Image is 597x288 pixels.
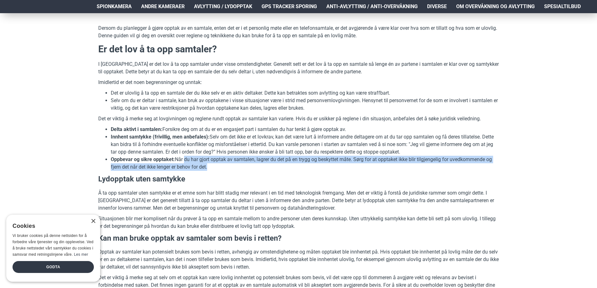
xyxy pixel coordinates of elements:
p: Situasjonen blir mer komplisert når du prøver å ta opp en samtale mellom to andre personer uten d... [98,215,499,230]
p: Det er viktig å merke seg at lovgivningen og reglene rundt opptak av samtaler kan variere. Hvis d... [98,115,499,123]
a: Les mer, opens a new window [74,252,88,257]
span: Avlytting / Lydopptak [194,3,252,10]
span: Spionkamera [97,3,132,10]
li: Forsikre deg om at du er en engasjert part i samtalen du har tenkt å gjøre opptak av. [111,126,499,133]
span: Om overvåkning og avlytting [456,3,535,10]
h3: Lydopptak uten samtykke [98,174,499,185]
span: GPS Tracker Sporing [262,3,317,10]
span: Anti-avlytting / Anti-overvåkning [326,3,418,10]
span: Spesialtilbud [544,3,581,10]
div: Cookies [13,219,90,233]
div: Close [91,219,95,224]
b: Oppbevar og sikre opptaket: [111,156,175,162]
b: Innhent samtykke (frivillig, men anbefales): [111,134,210,140]
h3: Kan man bruke opptak av samtaler som bevis i retten? [98,233,499,244]
li: Det er ulovlig å ta opp en samtale der du ikke selv er en aktiv deltaker. Dette kan betraktes som... [111,89,499,97]
div: Godta [13,261,94,273]
p: Imidlertid er det noen begrensninger og unntak: [98,79,499,86]
span: Andre kameraer [141,3,185,10]
h2: Er det lov å ta opp samtaler? [98,43,499,56]
p: Å ta opp samtaler uten samtykke er et emne som har blitt stadig mer relevant i en tid med teknolo... [98,189,499,212]
p: Dersom du planlegger å gjøre opptak av en samtale, enten det er i et personlig møte eller en tele... [98,24,499,39]
li: Selv om det ikke er et lovkrav, kan det være lurt å informere andre deltagere om at du tar opp sa... [111,133,499,156]
span: Diverse [427,3,447,10]
li: Selv om du er deltar i samtale, kan bruk av opptakene i visse situasjoner være i strid med person... [111,97,499,112]
p: I [GEOGRAPHIC_DATA] er det lov å ta opp samtaler under visse omstendigheter. Generelt sett er det... [98,60,499,76]
span: Vi bruker cookies på denne nettsiden for å forbedre våre tjenester og din opplevelse. Ved å bruke... [13,233,94,256]
b: Delta aktivt i samtalen: [111,126,162,132]
li: Når du har gjort opptak av samtalen, lagrer du det på en trygg og beskyttet måte. Sørg for at opp... [111,156,499,171]
p: Opptak av samtaler kan potensielt brukes som bevis i retten, avhengig av omstendighetene og måten... [98,248,499,271]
